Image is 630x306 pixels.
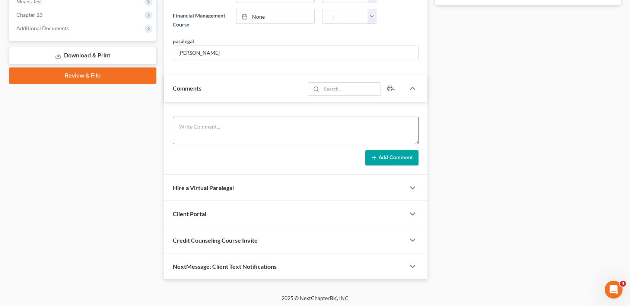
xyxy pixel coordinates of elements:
[9,67,156,84] a: Review & File
[173,85,201,92] span: Comments
[173,210,206,217] span: Client Portal
[605,281,623,299] iframe: Intercom live chat
[173,237,258,244] span: Credit Counseling Course Invite
[322,83,381,95] input: Search...
[322,9,368,23] input: -- : --
[365,150,419,166] button: Add Comment
[173,184,234,191] span: Hire a Virtual Paralegal
[9,47,156,64] a: Download & Print
[173,263,277,270] span: NextMessage: Client Text Notifications
[173,45,418,60] input: --
[16,12,42,18] span: Chapter 13
[620,281,626,287] span: 4
[169,9,232,31] label: Financial Management Course
[173,37,194,45] div: paralegal
[16,25,69,31] span: Additional Documents
[236,9,314,23] a: None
